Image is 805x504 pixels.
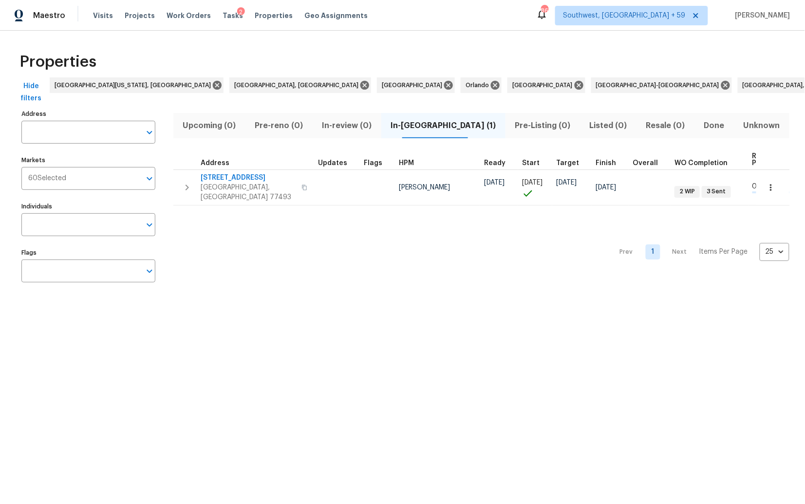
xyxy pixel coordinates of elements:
[731,11,790,20] span: [PERSON_NAME]
[703,187,730,196] span: 3 Sent
[364,160,382,167] span: Flags
[19,57,96,67] span: Properties
[675,187,699,196] span: 2 WIP
[556,160,588,167] div: Target renovation project end date
[611,211,789,292] nav: Pagination Navigation
[399,160,414,167] span: HPM
[740,119,784,132] span: Unknown
[21,157,155,163] label: Markets
[556,179,577,186] span: [DATE]
[518,170,552,205] td: Project started on time
[318,119,375,132] span: In-review (0)
[633,160,658,167] span: Overall
[699,247,748,257] p: Items Per Page
[229,77,371,93] div: [GEOGRAPHIC_DATA], [GEOGRAPHIC_DATA]
[522,160,548,167] div: Actual renovation start date
[304,11,368,20] span: Geo Assignments
[318,160,347,167] span: Updates
[484,160,514,167] div: Earliest renovation start date (first business day after COE or Checkout)
[21,204,155,209] label: Individuals
[143,126,156,139] button: Open
[507,77,585,93] div: [GEOGRAPHIC_DATA]
[55,80,215,90] span: [GEOGRAPHIC_DATA][US_STATE], [GEOGRAPHIC_DATA]
[33,11,65,20] span: Maestro
[93,11,113,20] span: Visits
[143,172,156,186] button: Open
[563,11,686,20] span: Southwest, [GEOGRAPHIC_DATA] + 59
[484,179,505,186] span: [DATE]
[201,173,296,183] span: [STREET_ADDRESS]
[179,119,240,132] span: Upcoming (0)
[21,111,155,117] label: Address
[234,80,362,90] span: [GEOGRAPHIC_DATA], [GEOGRAPHIC_DATA]
[586,119,631,132] span: Listed (0)
[255,11,293,20] span: Properties
[143,264,156,278] button: Open
[377,77,455,93] div: [GEOGRAPHIC_DATA]
[646,244,660,260] a: Goto page 1
[143,218,156,232] button: Open
[674,160,728,167] span: WO Completion
[752,153,784,167] span: Reno Progress
[399,184,450,191] span: [PERSON_NAME]
[596,160,625,167] div: Projected renovation finish date
[237,7,245,17] div: 2
[50,77,224,93] div: [GEOGRAPHIC_DATA][US_STATE], [GEOGRAPHIC_DATA]
[466,80,493,90] span: Orlando
[633,160,667,167] div: Days past target finish date
[387,119,500,132] span: In-[GEOGRAPHIC_DATA] (1)
[596,80,723,90] span: [GEOGRAPHIC_DATA]-[GEOGRAPHIC_DATA]
[461,77,502,93] div: Orlando
[511,119,574,132] span: Pre-Listing (0)
[223,12,243,19] span: Tasks
[522,160,540,167] span: Start
[201,160,229,167] span: Address
[28,174,66,183] span: 60 Selected
[167,11,211,20] span: Work Orders
[16,77,47,107] button: Hide filters
[522,179,543,186] span: [DATE]
[642,119,689,132] span: Resale (0)
[596,184,616,191] span: [DATE]
[125,11,155,20] span: Projects
[382,80,446,90] span: [GEOGRAPHIC_DATA]
[512,80,577,90] span: [GEOGRAPHIC_DATA]
[541,6,548,16] div: 867
[484,160,505,167] span: Ready
[752,183,763,190] span: 0 %
[21,250,155,256] label: Flags
[596,160,616,167] span: Finish
[201,183,296,202] span: [GEOGRAPHIC_DATA], [GEOGRAPHIC_DATA] 77493
[251,119,307,132] span: Pre-reno (0)
[700,119,728,132] span: Done
[556,160,579,167] span: Target
[19,80,43,104] span: Hide filters
[591,77,732,93] div: [GEOGRAPHIC_DATA]-[GEOGRAPHIC_DATA]
[760,239,789,264] div: 25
